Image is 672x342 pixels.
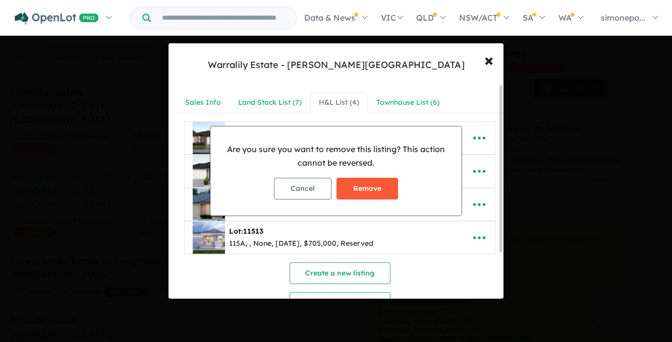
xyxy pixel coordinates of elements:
[337,178,398,199] button: Remove
[274,178,331,199] button: Cancel
[601,13,645,23] span: simonepo...
[218,143,454,170] p: Are you sure you want to remove this listing? This action cannot be reversed.
[15,12,99,25] img: Openlot PRO Logo White
[153,7,295,29] input: Try estate name, suburb, builder or developer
